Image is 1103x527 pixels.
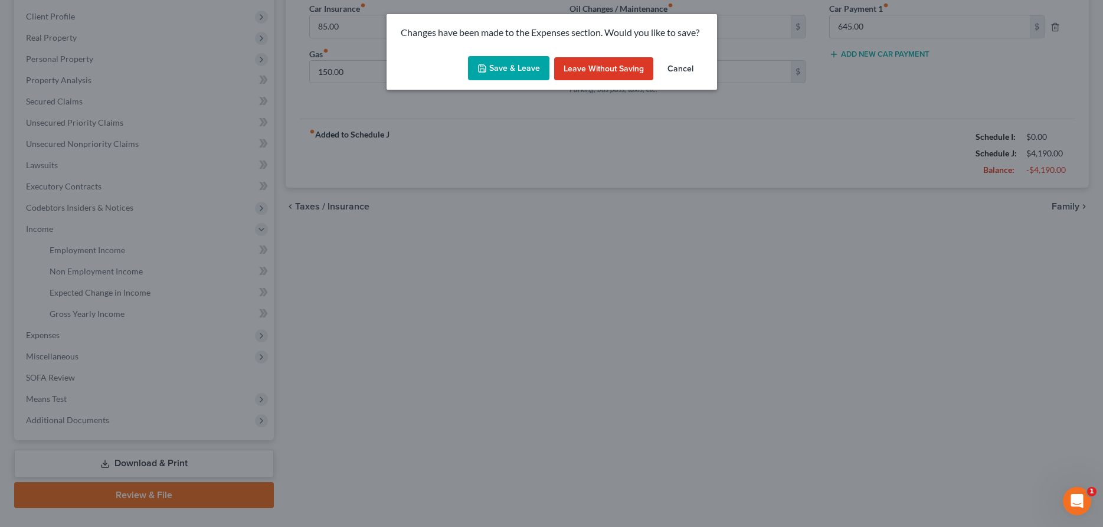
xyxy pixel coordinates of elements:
button: Leave without Saving [554,57,653,81]
p: Changes have been made to the Expenses section. Would you like to save? [401,26,703,40]
span: 1 [1087,487,1097,496]
button: Cancel [658,57,703,81]
button: Save & Leave [468,56,549,81]
iframe: Intercom live chat [1063,487,1091,515]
